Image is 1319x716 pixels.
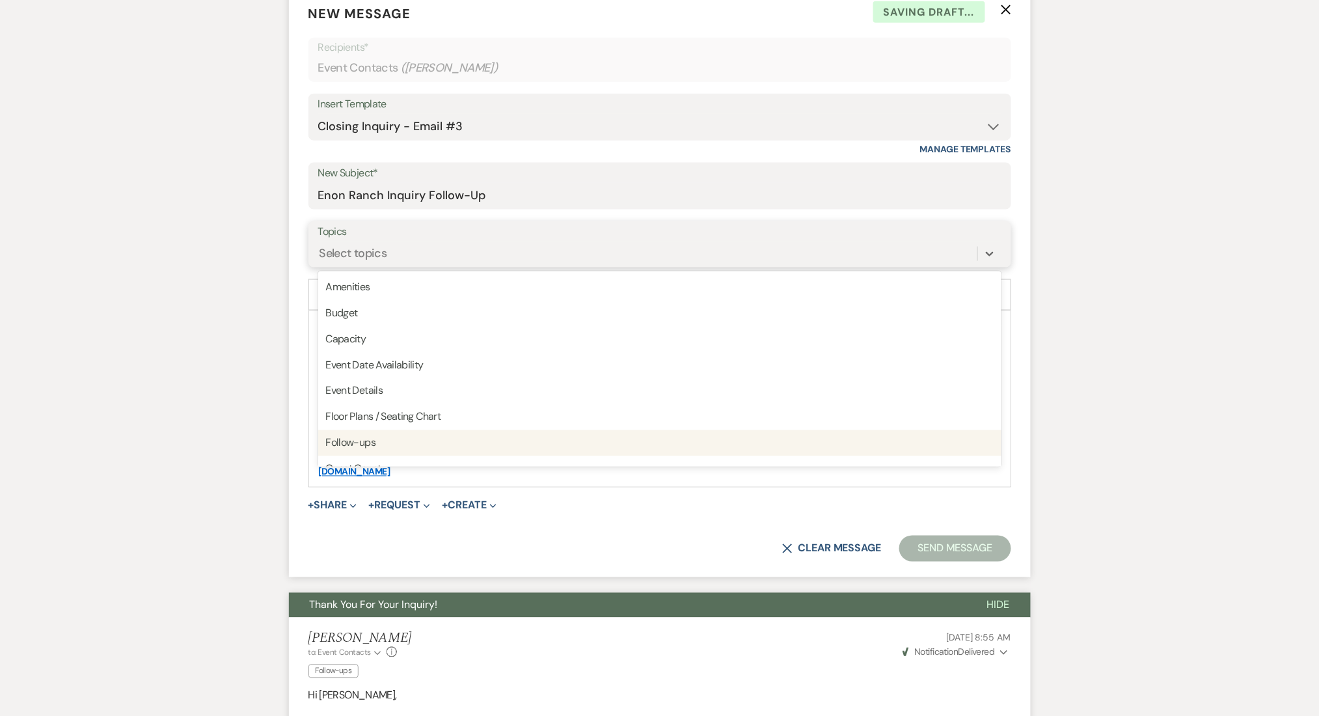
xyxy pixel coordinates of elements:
[318,430,1001,456] div: Follow-ups
[368,501,374,511] span: +
[318,404,1001,430] div: Floor Plans / Seating Chart
[442,501,496,511] button: Create
[319,466,390,478] a: [DOMAIN_NAME]
[987,598,1010,612] span: Hide
[318,352,1001,378] div: Event Date Availability
[308,687,1011,704] p: Hi [PERSON_NAME],
[318,164,1001,183] label: New Subject*
[318,300,1001,326] div: Budget
[308,501,357,511] button: Share
[308,648,371,658] span: to: Event Contacts
[318,223,1001,241] label: Topics
[318,326,1001,352] div: Capacity
[320,245,387,262] div: Select topics
[899,536,1011,562] button: Send Message
[318,378,1001,404] div: Event Details
[782,544,881,554] button: Clear message
[289,593,966,618] button: Thank You For Your Inquiry!
[901,646,1011,659] button: NotificationDelivered
[318,55,1001,81] div: Event Contacts
[318,456,1001,482] div: Guest Count
[442,501,448,511] span: +
[914,646,958,658] span: Notification
[318,39,1001,56] p: Recipients*
[903,646,995,658] span: Delivered
[308,631,412,647] h5: [PERSON_NAME]
[310,598,438,612] span: Thank You For Your Inquiry!
[966,593,1031,618] button: Hide
[368,501,430,511] button: Request
[946,632,1011,644] span: [DATE] 8:55 AM
[308,647,383,659] button: to: Event Contacts
[920,143,1011,155] a: Manage Templates
[308,501,314,511] span: +
[401,59,498,77] span: ( [PERSON_NAME] )
[873,1,985,23] span: Saving draft...
[308,665,359,678] span: Follow-ups
[308,5,411,22] span: New Message
[318,274,1001,300] div: Amenities
[318,95,1001,114] div: Insert Template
